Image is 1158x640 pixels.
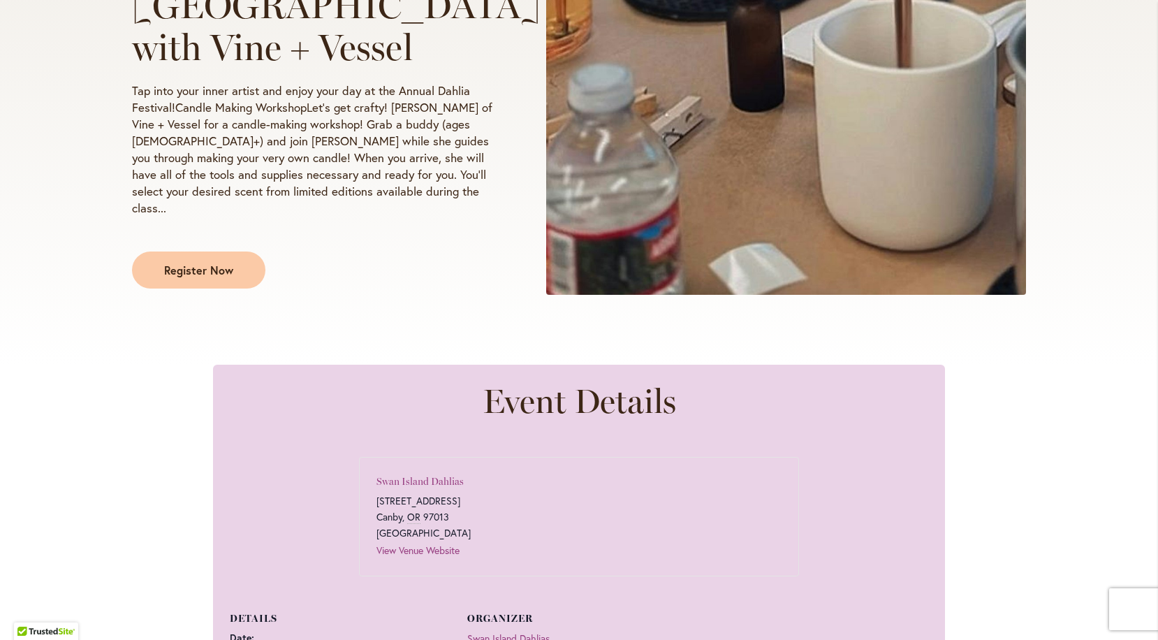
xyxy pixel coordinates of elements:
h2: Event Details [230,381,928,421]
span: 97013 [423,510,449,523]
iframe: Launch Accessibility Center [10,590,50,630]
h3: Organizer [467,613,681,625]
a: Swan Island Dahlias [376,476,464,488]
a: Register Now [132,252,265,289]
abbr: Oregon [407,510,420,524]
span: Canby [376,510,402,523]
a: View Venue Website [376,544,460,557]
span: [GEOGRAPHIC_DATA] [376,525,782,541]
span: , [402,510,404,523]
span: Register Now [164,262,233,278]
p: Tap into your inner artist and enjoy your day at the Annual Dahlia Festival!Candle Making Worksho... [132,82,494,217]
h3: Details [230,613,444,625]
span: [STREET_ADDRESS] [376,494,460,507]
